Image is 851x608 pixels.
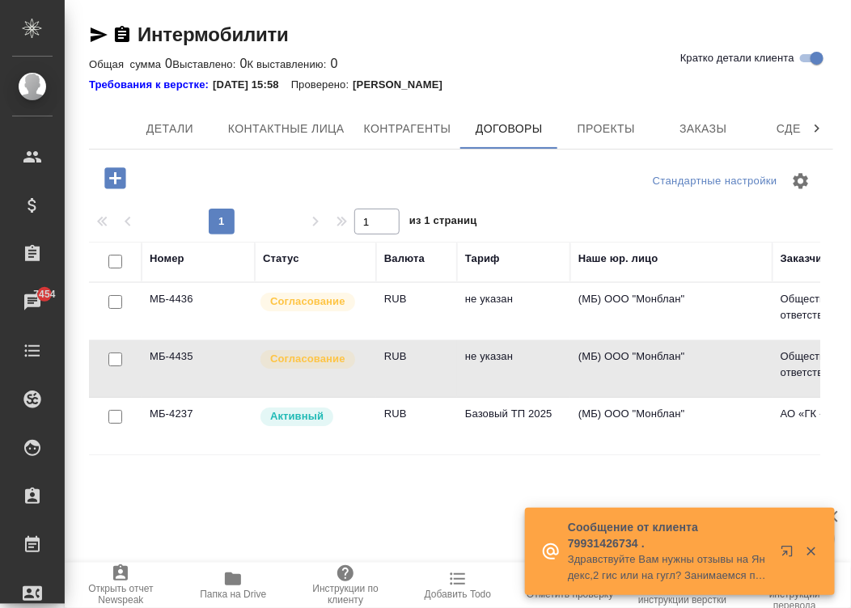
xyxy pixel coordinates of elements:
button: Отметить проверку [514,563,626,608]
td: RUB [376,398,457,454]
span: Добавить Todo [425,589,491,600]
span: Контактные лица [228,119,345,139]
button: Добавить договор [93,162,138,195]
td: не указан [457,283,570,340]
td: RUB [376,340,457,397]
button: Папка на Drive [177,563,290,608]
span: Договоры [470,119,548,139]
button: Открыть в новой вкладке [771,535,810,574]
span: Контрагенты [364,119,451,139]
td: (МБ) ООО "Монблан" [570,398,773,454]
div: split button [649,169,781,194]
td: (МБ) ООО "Монблан" [570,340,773,397]
div: Статус [263,251,299,267]
p: К выставлению: [248,58,331,70]
span: Сделки [761,119,839,139]
p: Проверено: [291,77,354,93]
span: 7454 [23,286,65,302]
span: Кратко детали клиента [680,50,794,66]
button: Скопировать ссылку [112,25,132,44]
span: Инструкции по клиенту [299,583,392,606]
p: [PERSON_NAME] [353,77,455,93]
div: 0 0 0 [89,54,833,74]
span: из 1 страниц [409,211,477,234]
p: Выставлено: [172,58,239,70]
a: Интермобилити [138,23,289,45]
p: Согласование [270,351,345,367]
td: (МБ) ООО "Монблан" [570,283,773,340]
button: Добавить Todo [402,563,514,608]
span: Открыть отчет Newspeak [74,583,167,606]
td: МБ-4435 [142,340,255,397]
a: 7454 [4,282,61,323]
td: не указан [457,340,570,397]
div: Тариф [465,251,500,267]
p: Согласование [270,293,345,310]
div: Наше юр. лицо [578,251,658,267]
td: Базовый ТП 2025 [457,398,570,454]
td: МБ-4237 [142,398,255,454]
td: RUB [376,283,457,340]
p: Общая сумма [89,58,165,70]
div: Нажми, чтобы открыть папку с инструкцией [89,77,213,93]
span: Настроить таблицу [781,162,820,201]
p: Активный [270,408,324,424]
button: Инструкции по клиенту [290,563,402,608]
button: Закрыть [794,544,828,559]
span: Заказы [664,119,742,139]
a: Требования к верстке: [89,77,213,93]
p: [DATE] 15:58 [213,77,291,93]
span: Папка на Drive [200,589,266,600]
p: Сообщение от клиента 79931426734 . [568,519,770,551]
div: Валюта [384,251,425,267]
td: МБ-4436 [142,283,255,340]
button: Открыть отчет Newspeak [65,563,177,608]
span: Детали [131,119,209,139]
div: Номер [150,251,184,267]
div: Заказчик [781,251,828,267]
button: Скопировать ссылку для ЯМессенджера [89,25,108,44]
p: Здравствуйте Вам нужны отзывы на Яндекс,2 гис или на гугл? Занимаемся повышением рейтинга и увелече [568,551,770,584]
span: Проекты [567,119,645,139]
